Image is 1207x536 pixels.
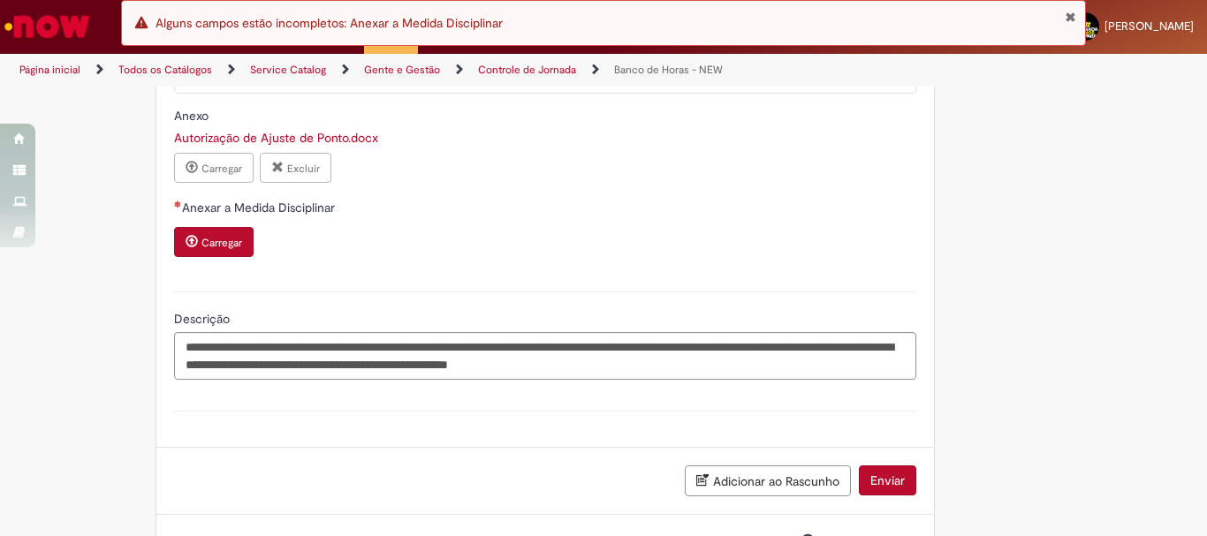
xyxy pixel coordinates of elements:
[478,63,576,77] a: Controle de Jornada
[174,311,233,327] span: Descrição
[174,332,916,380] textarea: Descrição
[174,227,254,257] button: Carregar anexo de Anexar a Medida Disciplinar Required
[614,63,723,77] a: Banco de Horas - NEW
[2,9,93,44] img: ServiceNow
[685,465,851,496] button: Adicionar ao Rascunho
[13,54,792,87] ul: Trilhas de página
[19,63,80,77] a: Página inicial
[1105,19,1194,34] span: [PERSON_NAME]
[364,63,440,77] a: Gente e Gestão
[156,15,503,31] span: Alguns campos estão incompletos: Anexar a Medida Disciplinar
[174,200,182,208] span: Necessários
[250,63,326,77] a: Service Catalog
[859,465,916,495] button: Enviar
[1065,10,1076,24] button: Fechar Notificação
[174,108,212,124] span: Somente leitura - Anexo
[182,200,338,215] span: Anexar a Medida Disciplinar
[201,236,242,250] small: Carregar
[118,63,212,77] a: Todos os Catálogos
[174,130,378,146] a: Download de Autorização de Ajuste de Ponto.docx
